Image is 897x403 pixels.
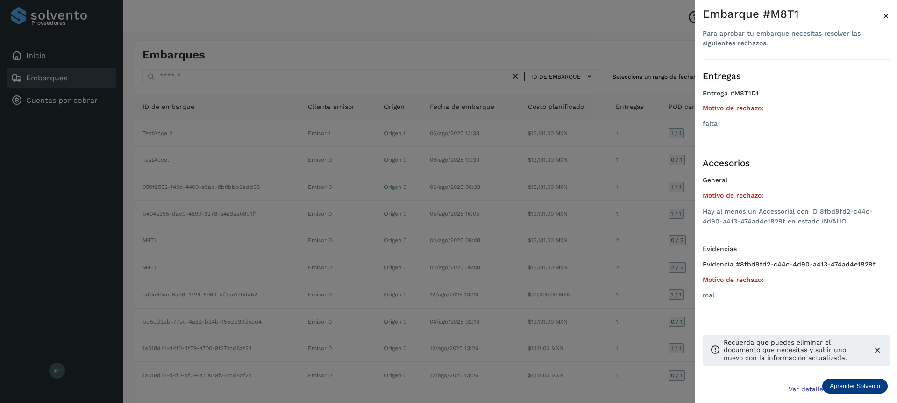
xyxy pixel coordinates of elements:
[830,382,880,390] p: Aprender Solvento
[822,379,888,394] div: Aprender Solvento
[883,7,890,24] button: Close
[703,120,890,128] p: falta
[703,104,890,112] h5: Motivo de rechazo:
[703,7,883,21] div: Embarque #M8T1
[724,338,865,362] p: Recuerda que puedes eliminar el documento que necesitas y subir uno nuevo con la información actu...
[883,9,890,22] span: ×
[703,291,890,299] p: mal
[703,260,890,276] h4: Evidencia #8fbd9fd2-c44c-4d90-a413-474ad4e1829f
[703,207,890,226] li: Hay al menos un Accessorial con ID 8fbd9fd2-c44c-4d90-a413-474ad4e1829f en estado INVALID.
[703,158,890,169] h3: Accesorios
[703,245,890,253] h4: Evidencias
[703,176,890,184] h4: General
[703,89,890,105] h4: Entrega #M8T1D1
[783,378,890,399] button: Ver detalle de embarque
[703,192,890,200] h5: Motivo de rechazo:
[789,386,869,392] span: Ver detalle de embarque
[703,71,890,82] h3: Entregas
[703,29,883,48] div: Para aprobar tu embarque necesitas resolver las siguientes rechazos.
[703,276,890,284] h5: Motivo de rechazo:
